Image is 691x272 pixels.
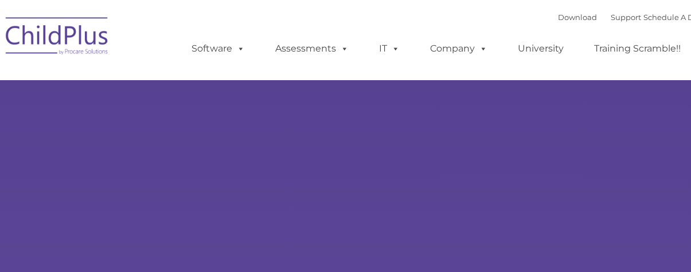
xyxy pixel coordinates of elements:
[264,37,360,60] a: Assessments
[506,37,575,60] a: University
[611,13,641,22] a: Support
[180,37,256,60] a: Software
[419,37,499,60] a: Company
[558,13,597,22] a: Download
[368,37,411,60] a: IT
